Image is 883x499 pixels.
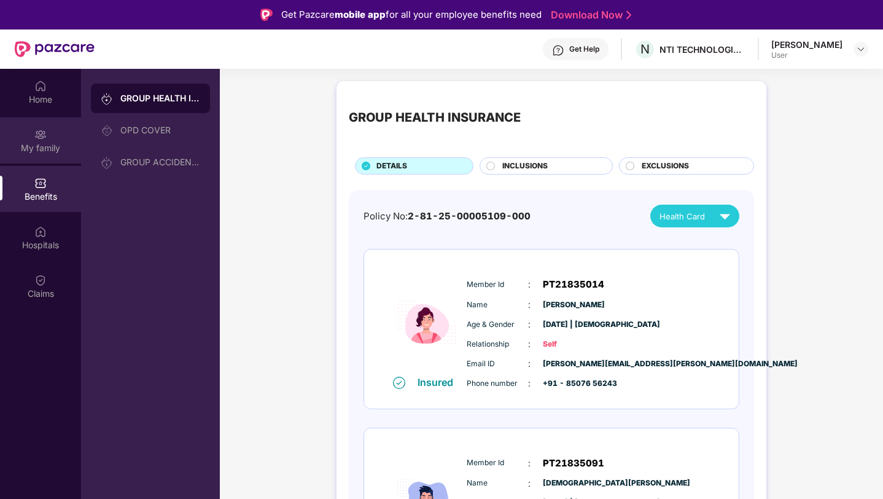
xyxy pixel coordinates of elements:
[640,42,650,57] span: N
[659,44,745,55] div: NTI TECHNOLOGIES PRIVATE LIMITED
[260,9,273,21] img: Logo
[650,205,739,227] button: Health Card
[34,274,47,286] img: svg+xml;base64,PHN2ZyBpZD0iQ2xhaW0iIHhtbG5zPSJodHRwOi8vd3d3LnczLm9yZy8yMDAwL3N2ZyIgd2lkdGg9IjIwIi...
[543,477,604,489] span: [DEMOGRAPHIC_DATA][PERSON_NAME]
[390,269,464,375] img: icon
[771,39,842,50] div: [PERSON_NAME]
[467,378,528,390] span: Phone number
[101,157,113,169] img: svg+xml;base64,PHN2ZyB3aWR0aD0iMjAiIGhlaWdodD0iMjAiIHZpZXdCb3g9IjAgMCAyMCAyMCIgZmlsbD0ibm9uZSIgeG...
[543,277,604,292] span: PT21835014
[101,93,113,105] img: svg+xml;base64,PHN2ZyB3aWR0aD0iMjAiIGhlaWdodD0iMjAiIHZpZXdCb3g9IjAgMCAyMCAyMCIgZmlsbD0ibm9uZSIgeG...
[120,157,200,167] div: GROUP ACCIDENTAL INSURANCE
[467,358,528,370] span: Email ID
[120,125,200,135] div: OPD COVER
[528,477,531,490] span: :
[467,339,528,350] span: Relationship
[543,378,604,390] span: +91 - 85076 56243
[528,377,531,390] span: :
[34,177,47,189] img: svg+xml;base64,PHN2ZyBpZD0iQmVuZWZpdHMiIHhtbG5zPSJodHRwOi8vd3d3LnczLm9yZy8yMDAwL3N2ZyIgd2lkdGg9Ij...
[34,128,47,141] img: svg+xml;base64,PHN2ZyB3aWR0aD0iMjAiIGhlaWdodD0iMjAiIHZpZXdCb3g9IjAgMCAyMCAyMCIgZmlsbD0ibm9uZSIgeG...
[467,477,528,489] span: Name
[528,298,531,312] span: :
[34,80,47,92] img: svg+xml;base64,PHN2ZyBpZD0iSG9tZSIgeG1sbnM9Imh0dHA6Ly93d3cudzMub3JnLzIwMDAvc3ZnIiB3aWR0aD0iMjAiIG...
[335,9,386,20] strong: mobile app
[528,337,531,351] span: :
[101,125,113,137] img: svg+xml;base64,PHN2ZyB3aWR0aD0iMjAiIGhlaWdodD0iMjAiIHZpZXdCb3g9IjAgMCAyMCAyMCIgZmlsbD0ibm9uZSIgeG...
[771,50,842,60] div: User
[551,9,628,22] a: Download Now
[528,457,531,470] span: :
[552,44,564,57] img: svg+xml;base64,PHN2ZyBpZD0iSGVscC0zMngzMiIgeG1sbnM9Imh0dHA6Ly93d3cudzMub3JnLzIwMDAvc3ZnIiB3aWR0aD...
[120,92,200,104] div: GROUP HEALTH INSURANCE
[418,376,461,388] div: Insured
[502,160,548,172] span: INCLUSIONS
[364,209,531,224] div: Policy No:
[528,357,531,371] span: :
[642,160,689,172] span: EXCLUSIONS
[543,358,604,370] span: [PERSON_NAME][EMAIL_ADDRESS][PERSON_NAME][DOMAIN_NAME]
[349,108,521,127] div: GROUP HEALTH INSURANCE
[467,457,528,469] span: Member Id
[281,7,542,22] div: Get Pazcare for all your employee benefits need
[528,278,531,291] span: :
[467,319,528,331] span: Age & Gender
[856,44,866,54] img: svg+xml;base64,PHN2ZyBpZD0iRHJvcGRvd24tMzJ4MzIiIHhtbG5zPSJodHRwOi8vd3d3LnczLm9yZy8yMDAwL3N2ZyIgd2...
[714,205,736,227] img: svg+xml;base64,PHN2ZyB4bWxucz0iaHR0cDovL3d3dy53My5vcmcvMjAwMC9zdmciIHZpZXdCb3g9IjAgMCAyNCAyNCIgd2...
[15,41,95,57] img: New Pazcare Logo
[34,226,47,238] img: svg+xml;base64,PHN2ZyBpZD0iSG9zcGl0YWxzIiB4bWxucz0iaHR0cDovL3d3dy53My5vcmcvMjAwMC9zdmciIHdpZHRoPS...
[569,44,599,54] div: Get Help
[467,279,528,291] span: Member Id
[528,318,531,331] span: :
[543,456,604,471] span: PT21835091
[393,377,405,389] img: svg+xml;base64,PHN2ZyB4bWxucz0iaHR0cDovL3d3dy53My5vcmcvMjAwMC9zdmciIHdpZHRoPSIxNiIgaGVpZ2h0PSIxNi...
[408,210,531,222] span: 2-81-25-00005109-000
[467,299,528,311] span: Name
[543,339,604,350] span: Self
[376,160,407,172] span: DETAILS
[543,299,604,311] span: [PERSON_NAME]
[626,9,631,22] img: Stroke
[659,210,705,222] span: Health Card
[543,319,604,331] span: [DATE] | [DEMOGRAPHIC_DATA]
